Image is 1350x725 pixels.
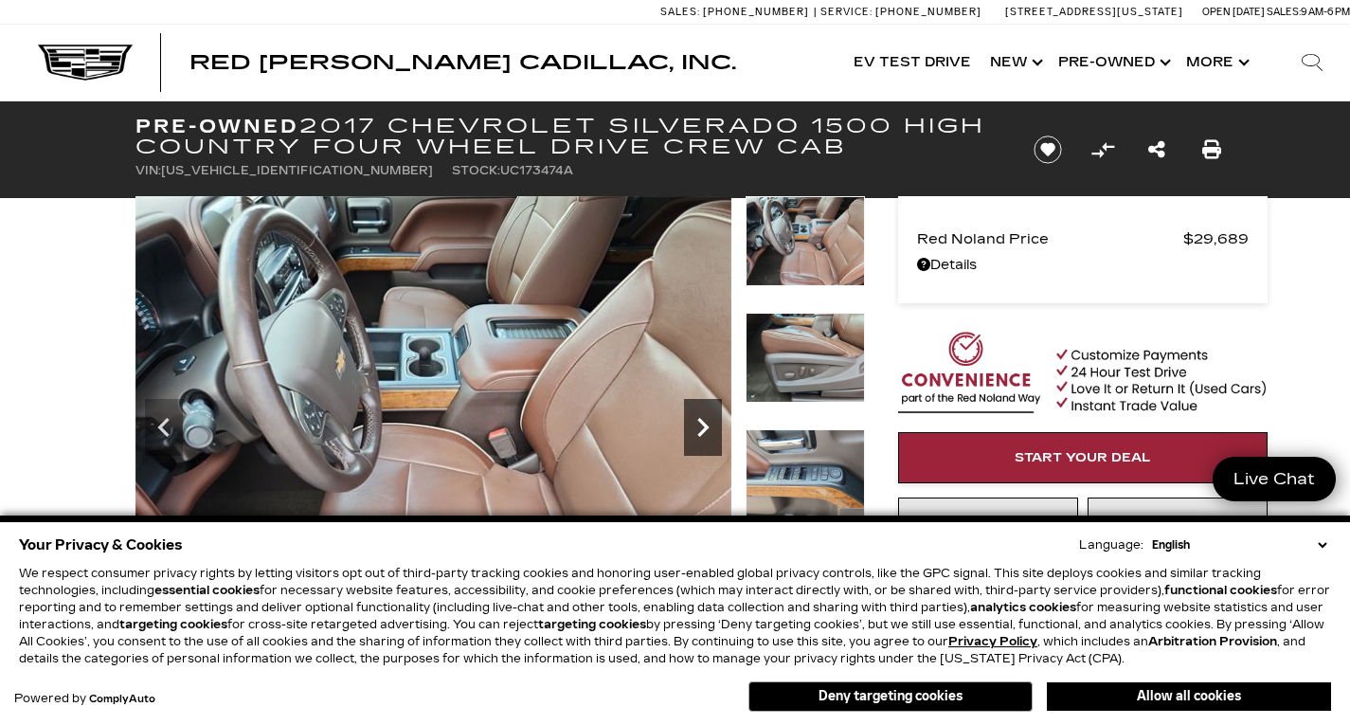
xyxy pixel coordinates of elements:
[19,565,1331,667] p: We respect consumer privacy rights by letting visitors opt out of third-party tracking cookies an...
[1213,457,1336,501] a: Live Chat
[1147,536,1331,553] select: Language Select
[135,116,1002,157] h1: 2017 Chevrolet Silverado 1500 High Country Four Wheel Drive Crew Cab
[746,196,865,286] img: Used 2017 Iridescent Pearl Tricoat Chevrolet High Country image 10
[898,432,1268,483] a: Start Your Deal
[38,45,133,81] img: Cadillac Dark Logo with Cadillac White Text
[948,635,1037,648] u: Privacy Policy
[500,164,573,177] span: UC173474A
[1079,539,1143,551] div: Language:
[1267,6,1301,18] span: Sales:
[1224,468,1324,490] span: Live Chat
[1005,6,1183,18] a: [STREET_ADDRESS][US_STATE]
[1274,25,1350,100] div: Search
[684,399,722,456] div: Next
[1301,6,1350,18] span: 9 AM-6 PM
[135,196,731,643] img: Used 2017 Iridescent Pearl Tricoat Chevrolet High Country image 10
[1148,635,1277,648] strong: Arbitration Provision
[1148,136,1165,163] a: Share this Pre-Owned 2017 Chevrolet Silverado 1500 High Country Four Wheel Drive Crew Cab
[875,6,981,18] span: [PHONE_NUMBER]
[970,601,1076,614] strong: analytics cookies
[1015,450,1151,465] span: Start Your Deal
[161,164,433,177] span: [US_VEHICLE_IDENTIFICATION_NUMBER]
[538,618,646,631] strong: targeting cookies
[917,226,1249,252] a: Red Noland Price $29,689
[820,6,873,18] span: Service:
[89,694,155,705] a: ComplyAuto
[1177,25,1255,100] button: More
[917,226,1183,252] span: Red Noland Price
[660,7,814,17] a: Sales: [PHONE_NUMBER]
[14,693,155,705] div: Powered by
[119,618,227,631] strong: targeting cookies
[189,53,736,72] a: Red [PERSON_NAME] Cadillac, Inc.
[135,164,161,177] span: VIN:
[1164,584,1277,597] strong: functional cookies
[898,498,1078,549] a: Instant Trade Value
[1047,682,1331,711] button: Allow all cookies
[844,25,981,100] a: EV Test Drive
[19,532,183,558] span: Your Privacy & Cookies
[1183,226,1249,252] span: $29,689
[748,681,1033,712] button: Deny targeting cookies
[154,584,260,597] strong: essential cookies
[917,252,1249,279] a: Details
[1202,6,1265,18] span: Open [DATE]
[746,429,865,519] img: Used 2017 Iridescent Pearl Tricoat Chevrolet High Country image 12
[145,399,183,456] div: Previous
[1027,135,1069,165] button: Save vehicle
[1202,136,1221,163] a: Print this Pre-Owned 2017 Chevrolet Silverado 1500 High Country Four Wheel Drive Crew Cab
[981,25,1049,100] a: New
[660,6,700,18] span: Sales:
[814,7,986,17] a: Service: [PHONE_NUMBER]
[1089,136,1117,164] button: Compare Vehicle
[452,164,500,177] span: Stock:
[746,313,865,403] img: Used 2017 Iridescent Pearl Tricoat Chevrolet High Country image 11
[189,51,736,74] span: Red [PERSON_NAME] Cadillac, Inc.
[1088,498,1268,549] a: Schedule Test Drive
[703,6,809,18] span: [PHONE_NUMBER]
[135,115,299,137] strong: Pre-Owned
[1049,25,1177,100] a: Pre-Owned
